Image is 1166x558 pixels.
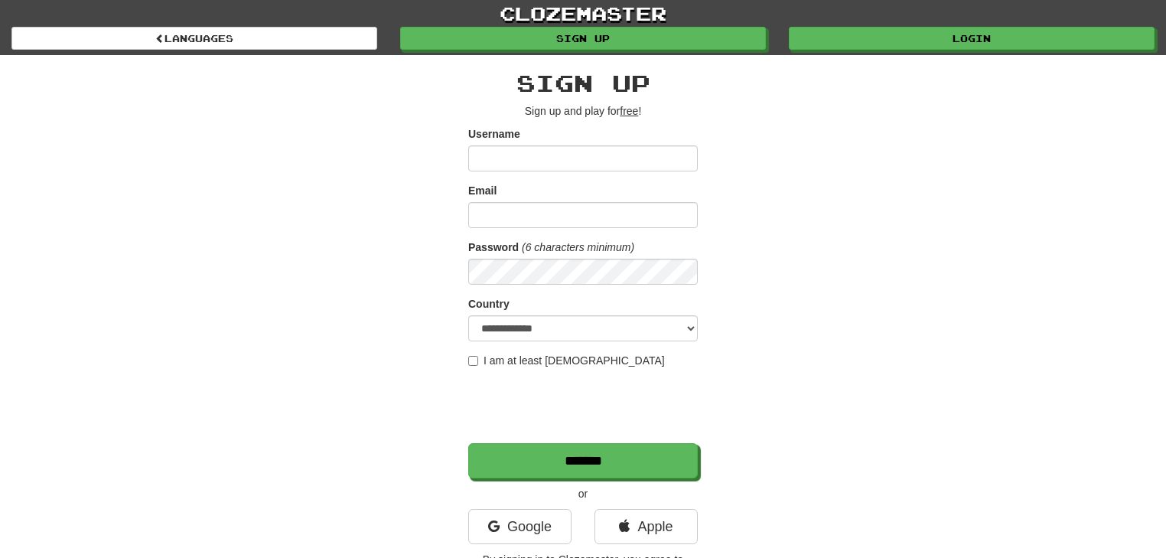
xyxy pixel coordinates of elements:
[468,486,698,501] p: or
[620,105,638,117] u: free
[468,126,520,142] label: Username
[468,356,478,366] input: I am at least [DEMOGRAPHIC_DATA]
[468,240,519,255] label: Password
[11,27,377,50] a: Languages
[468,103,698,119] p: Sign up and play for !
[468,296,510,312] label: Country
[468,353,665,368] label: I am at least [DEMOGRAPHIC_DATA]
[468,376,701,436] iframe: reCAPTCHA
[468,509,572,544] a: Google
[789,27,1155,50] a: Login
[522,241,634,253] em: (6 characters minimum)
[400,27,766,50] a: Sign up
[468,183,497,198] label: Email
[594,509,698,544] a: Apple
[468,70,698,96] h2: Sign up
